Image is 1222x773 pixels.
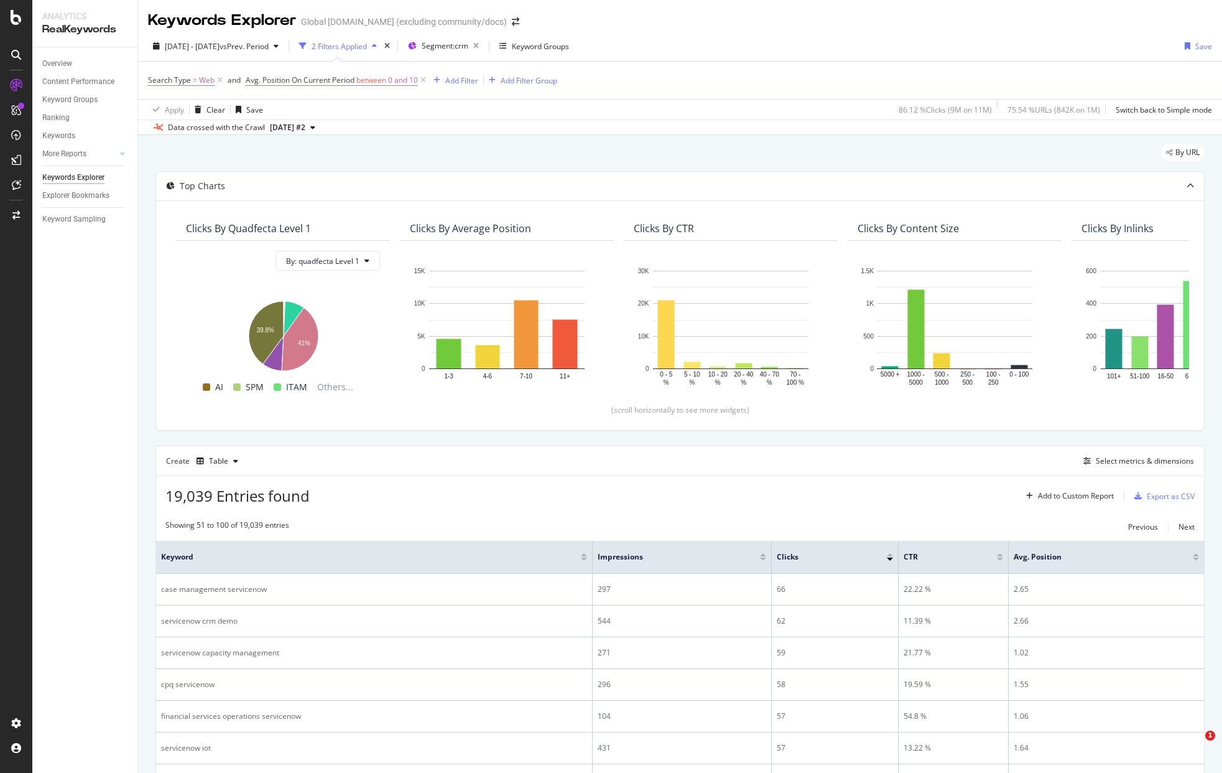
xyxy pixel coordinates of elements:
div: A chart. [858,265,1052,388]
text: 16-50 [1157,373,1173,380]
button: Select metrics & dimensions [1078,454,1194,469]
button: Switch back to Simple mode [1111,100,1212,119]
span: Impressions [598,551,741,563]
div: 57 [777,711,893,722]
div: 104 [598,711,766,722]
div: 1.02 [1014,647,1199,658]
button: By: quadfecta Level 1 [275,251,380,271]
text: 40 - 70 [760,371,780,378]
div: Explorer Bookmarks [42,189,109,202]
span: 2025 Jun. 3rd #2 [270,122,305,133]
div: Keywords [42,129,75,143]
button: Next [1178,520,1195,535]
text: 39.8% [256,327,274,334]
span: 19,039 Entries found [165,485,310,506]
span: vs Prev. Period [220,41,269,52]
text: 5K [417,333,425,340]
div: 1.64 [1014,743,1199,754]
button: Add to Custom Report [1021,486,1114,506]
a: Keyword Sampling [42,213,129,226]
text: 0 - 5 [660,371,672,378]
div: 297 [598,584,766,595]
button: Add Filter [428,73,478,88]
span: [DATE] - [DATE] [165,41,220,52]
div: Add Filter Group [501,75,557,86]
button: Add Filter Group [484,73,557,88]
a: Keyword Groups [42,93,129,106]
div: Save [246,105,263,115]
div: 86.12 % Clicks ( 9M on 11M ) [899,105,992,115]
div: 2 Filters Applied [312,41,367,52]
span: Avg. Position On Current Period [246,75,354,85]
text: 5000 [909,379,923,386]
a: Content Performance [42,75,129,88]
div: Keywords Explorer [42,171,104,184]
div: Clicks By Average Position [410,222,531,235]
div: 431 [598,743,766,754]
text: % [715,379,721,386]
text: 0 [646,365,649,372]
div: 57 [777,743,893,754]
a: Explorer Bookmarks [42,189,129,202]
a: Keywords [42,129,129,143]
div: 544 [598,616,766,627]
div: Next [1178,522,1195,532]
text: % [741,379,746,386]
div: Apply [165,105,184,115]
div: 62 [777,616,893,627]
text: 10 - 20 [708,371,728,378]
div: Ranking [42,111,70,124]
div: arrow-right-arrow-left [512,17,519,26]
div: Content Performance [42,75,114,88]
svg: A chart. [634,265,828,388]
span: By URL [1175,149,1200,156]
button: 2 Filters Applied [294,36,382,56]
text: % [689,379,695,386]
div: 19.59 % [904,679,1003,690]
text: % [664,379,669,386]
text: 30K [638,268,649,274]
div: Clicks By CTR [634,222,694,235]
div: Table [209,457,228,465]
a: More Reports [42,148,116,161]
div: servicenow iot [161,743,587,754]
div: 22.22 % [904,584,1003,595]
text: 1-3 [444,373,453,380]
text: 500 - [935,371,949,378]
span: By: quadfecta Level 1 [286,256,359,266]
text: 500 [863,333,874,340]
div: Keyword Groups [42,93,98,106]
text: % [767,379,772,386]
div: 296 [598,679,766,690]
div: Clicks By Inlinks [1081,222,1154,235]
div: Create [166,451,243,471]
text: 100 - [986,371,1001,378]
div: 13.22 % [904,743,1003,754]
div: Clear [206,105,225,115]
text: 5000 + [881,371,900,378]
div: Switch back to Simple mode [1116,105,1212,115]
div: Keywords Explorer [148,10,296,31]
div: Select metrics & dimensions [1096,456,1194,466]
button: Export as CSV [1129,486,1195,506]
text: 250 [988,379,999,386]
text: 0 [422,365,425,372]
text: 1.5K [861,268,874,274]
div: and [228,75,241,85]
div: Clicks By quadfecta Level 1 [186,222,311,235]
div: servicenow capacity management [161,647,587,658]
text: 41% [298,340,310,347]
text: 200 [1086,333,1096,340]
div: Add Filter [445,75,478,86]
div: 66 [777,584,893,595]
span: Segment: crm [422,40,468,51]
text: 600 [1086,268,1096,274]
div: 1.55 [1014,679,1199,690]
div: Clicks By Content Size [858,222,959,235]
text: 20 - 40 [734,371,754,378]
button: Segment:crm [403,36,484,56]
div: servicenow crm demo [161,616,587,627]
div: Export as CSV [1147,491,1195,502]
div: cpq servicenow [161,679,587,690]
